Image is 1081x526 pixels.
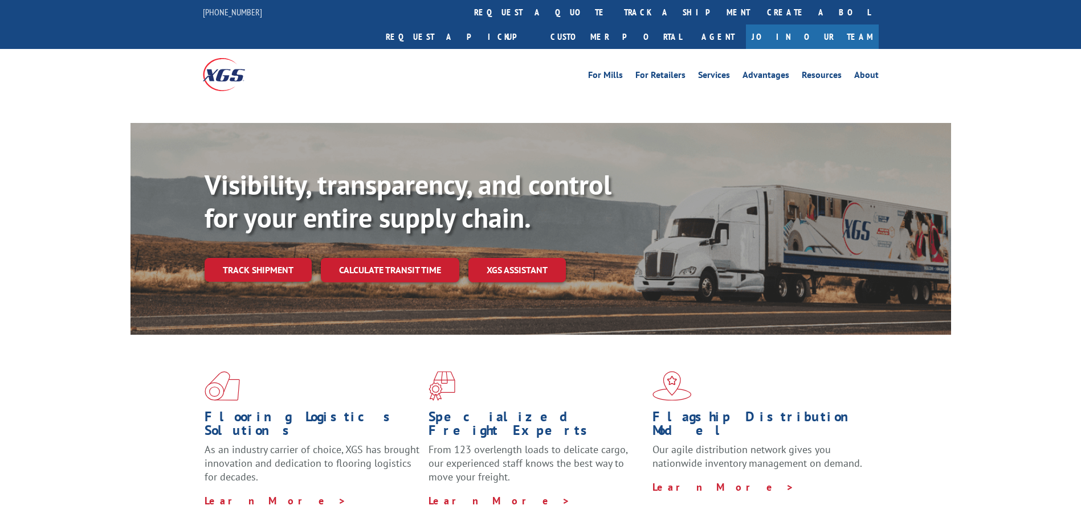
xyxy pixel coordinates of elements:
[205,167,611,235] b: Visibility, transparency, and control for your entire supply chain.
[205,258,312,282] a: Track shipment
[635,71,686,83] a: For Retailers
[652,480,794,494] a: Learn More >
[429,371,455,401] img: xgs-icon-focused-on-flooring-red
[205,371,240,401] img: xgs-icon-total-supply-chain-intelligence-red
[854,71,879,83] a: About
[203,6,262,18] a: [PHONE_NUMBER]
[205,443,419,483] span: As an industry carrier of choice, XGS has brought innovation and dedication to flooring logistics...
[652,443,862,470] span: Our agile distribution network gives you nationwide inventory management on demand.
[205,410,420,443] h1: Flooring Logistics Solutions
[746,24,879,49] a: Join Our Team
[468,258,566,282] a: XGS ASSISTANT
[377,24,542,49] a: Request a pickup
[429,410,644,443] h1: Specialized Freight Experts
[743,71,789,83] a: Advantages
[588,71,623,83] a: For Mills
[542,24,690,49] a: Customer Portal
[652,410,868,443] h1: Flagship Distribution Model
[205,494,346,507] a: Learn More >
[321,258,459,282] a: Calculate transit time
[429,494,570,507] a: Learn More >
[802,71,842,83] a: Resources
[698,71,730,83] a: Services
[652,371,692,401] img: xgs-icon-flagship-distribution-model-red
[690,24,746,49] a: Agent
[429,443,644,494] p: From 123 overlength loads to delicate cargo, our experienced staff knows the best way to move you...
